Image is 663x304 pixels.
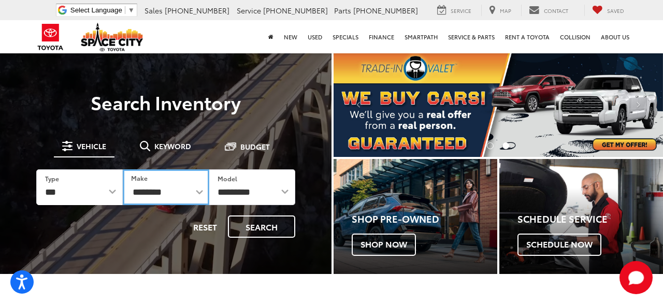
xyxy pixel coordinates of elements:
[596,20,635,53] a: About Us
[218,174,237,183] label: Model
[154,142,191,150] span: Keyword
[429,5,479,16] a: Service
[352,234,416,255] span: Shop Now
[584,5,632,16] a: My Saved Vehicles
[352,214,497,224] h4: Shop Pre-Owned
[619,261,653,294] button: Toggle Chat Window
[451,7,471,15] span: Service
[399,20,443,53] a: SmartPath
[131,173,148,182] label: Make
[500,20,555,53] a: Rent a Toyota
[70,6,122,14] span: Select Language
[22,92,310,112] h3: Search Inventory
[184,215,226,238] button: Reset
[334,159,497,273] a: Shop Pre-Owned Shop Now
[353,5,418,16] span: [PHONE_NUMBER]
[327,20,364,53] a: Specials
[128,6,135,14] span: ▼
[334,52,663,157] section: Carousel section with vehicle pictures - may contain disclaimers.
[481,5,519,16] a: Map
[499,159,663,273] a: Schedule Service Schedule Now
[544,7,568,15] span: Contact
[555,20,596,53] a: Collision
[443,20,500,53] a: Service & Parts
[165,5,229,16] span: [PHONE_NUMBER]
[517,214,663,224] h4: Schedule Service
[500,7,511,15] span: Map
[607,7,624,15] span: Saved
[364,20,399,53] a: Finance
[521,5,576,16] a: Contact
[81,23,143,51] img: Space City Toyota
[77,142,106,150] span: Vehicle
[334,73,383,136] button: Click to view previous picture.
[619,261,653,294] svg: Start Chat
[334,5,351,16] span: Parts
[45,174,59,183] label: Type
[31,20,70,54] img: Toyota
[228,215,295,238] button: Search
[517,234,601,255] span: Schedule Now
[263,20,279,53] a: Home
[334,159,497,273] div: Toyota
[279,20,302,53] a: New
[145,5,163,16] span: Sales
[302,20,327,53] a: Used
[237,5,261,16] span: Service
[499,159,663,273] div: Toyota
[614,73,663,136] button: Click to view next picture.
[240,143,270,150] span: Budget
[263,5,328,16] span: [PHONE_NUMBER]
[70,6,135,14] a: Select Language​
